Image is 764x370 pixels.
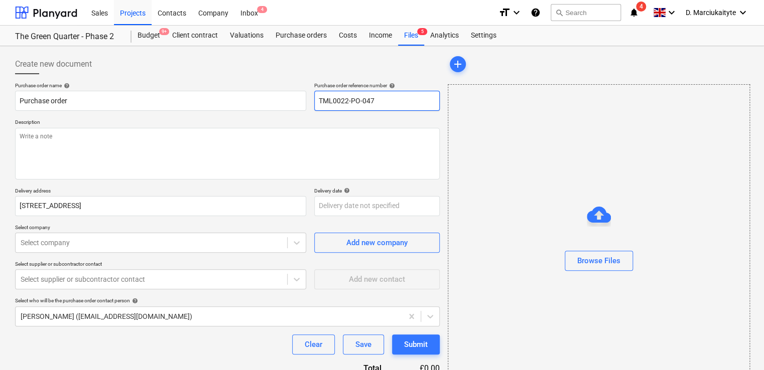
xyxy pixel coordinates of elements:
[465,26,502,46] a: Settings
[398,26,424,46] div: Files
[452,58,464,70] span: add
[130,298,138,304] span: help
[270,26,333,46] a: Purchase orders
[15,261,306,269] p: Select supplier or subcontractor contact
[551,4,621,21] button: Search
[511,7,523,19] i: keyboard_arrow_down
[666,7,678,19] i: keyboard_arrow_down
[343,334,384,354] button: Save
[314,91,440,111] input: Reference number
[333,26,363,46] a: Costs
[346,236,408,249] div: Add new company
[555,9,563,17] span: search
[224,26,270,46] a: Valuations
[166,26,224,46] a: Client contract
[737,7,749,19] i: keyboard_arrow_down
[62,83,70,89] span: help
[15,188,306,196] p: Delivery address
[342,188,350,194] span: help
[15,32,119,42] div: The Green Quarter - Phase 2
[392,334,440,354] button: Submit
[314,82,440,89] div: Purchase order reference number
[404,338,428,351] div: Submit
[292,334,335,354] button: Clear
[417,28,427,35] span: 5
[686,9,736,17] span: D. Marciukaityte
[305,338,322,351] div: Clear
[15,196,306,216] input: Delivery address
[15,297,440,304] div: Select who will be the purchase order contact person
[636,2,646,12] span: 4
[531,7,541,19] i: Knowledge base
[132,26,166,46] a: Budget9+
[15,82,306,89] div: Purchase order name
[498,7,511,19] i: format_size
[159,28,169,35] span: 9+
[15,119,440,127] p: Description
[314,196,440,216] input: Delivery date not specified
[257,6,267,13] span: 4
[355,338,371,351] div: Save
[565,251,633,271] button: Browse Files
[15,91,306,111] input: Document name
[577,254,620,267] div: Browse Files
[629,7,639,19] i: notifications
[424,26,465,46] a: Analytics
[314,233,440,253] button: Add new company
[398,26,424,46] a: Files5
[363,26,398,46] a: Income
[314,188,440,194] div: Delivery date
[15,58,92,70] span: Create new document
[15,224,306,233] p: Select company
[132,26,166,46] div: Budget
[387,83,395,89] span: help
